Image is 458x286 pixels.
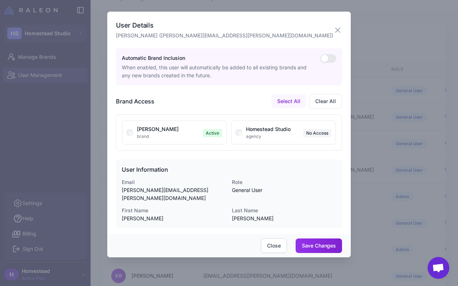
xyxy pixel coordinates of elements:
[122,186,226,202] dd: [PERSON_NAME][EMAIL_ADDRESS][PERSON_NAME][DOMAIN_NAME]
[116,97,154,106] h4: Brand Access
[303,129,331,137] span: No Access
[232,178,336,186] dt: Role
[428,257,449,279] div: Open chat
[122,64,315,79] p: When enabled, this user will automatically be added to all existing brands and any new brands cre...
[122,214,226,222] dd: [PERSON_NAME]
[296,238,342,253] button: Save Changes
[246,125,300,133] div: Homestead Studio
[116,32,333,40] p: [PERSON_NAME] ([PERSON_NAME][EMAIL_ADDRESS][PERSON_NAME][DOMAIN_NAME])
[122,207,226,214] dt: First Name
[137,133,200,140] div: brand
[122,165,336,174] h4: User Information
[261,238,287,253] button: Close
[203,129,222,137] span: Active
[271,94,306,108] button: Select All
[137,125,200,133] div: [PERSON_NAME]
[246,133,300,140] div: agency
[122,54,315,62] h4: Automatic Brand Inclusion
[232,214,336,222] dd: [PERSON_NAME]
[232,207,336,214] dt: Last Name
[232,186,336,194] dd: General User
[309,94,342,109] button: Clear All
[122,178,226,186] dt: Email
[116,20,333,30] h3: User Details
